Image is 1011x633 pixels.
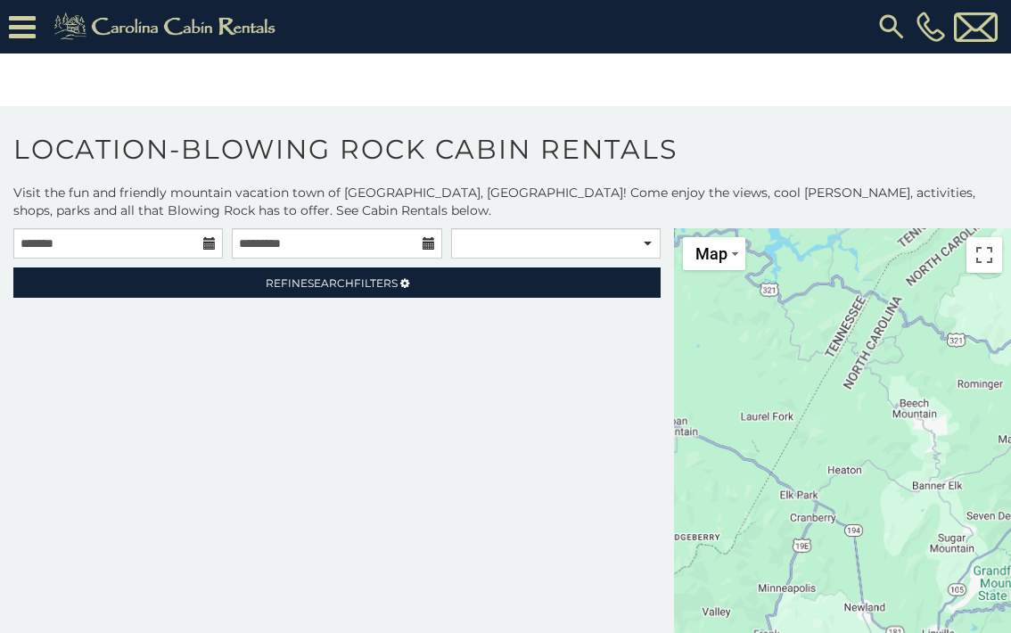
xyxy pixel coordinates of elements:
button: Change map style [683,237,745,270]
a: [PHONE_NUMBER] [912,12,949,42]
span: Refine Filters [266,276,398,290]
span: Search [308,276,354,290]
button: Toggle fullscreen view [966,237,1002,273]
img: search-regular.svg [875,11,908,43]
a: RefineSearchFilters [13,267,661,298]
span: Map [695,244,727,263]
img: Khaki-logo.png [45,9,291,45]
